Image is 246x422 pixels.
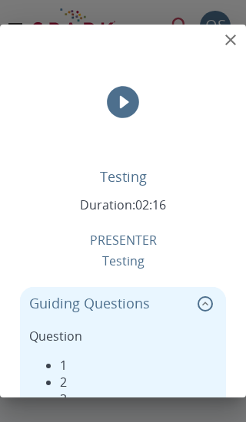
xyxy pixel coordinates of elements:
div: Placeholder Image [20,45,226,160]
li: 1 [60,357,201,374]
p: PRESENTER [90,232,157,249]
p: Guiding Questions [29,295,150,312]
li: 3 [60,391,201,407]
li: 2 [60,374,201,391]
p: Duration: 02:16 [80,196,166,213]
button: collapse [194,292,217,315]
p: Question [29,328,201,345]
p: Testing [100,166,147,187]
p: Testing [102,250,145,272]
button: play [100,79,146,125]
button: close [215,25,246,55]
